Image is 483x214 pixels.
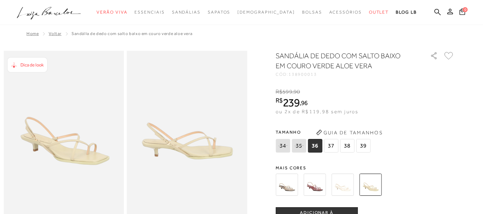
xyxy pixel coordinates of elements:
span: 37 [324,139,338,153]
img: SANDÁLIA DE DEDO COM SALTO BAIXO EM COURO VERDE ALOE VERA [359,174,381,196]
span: 35 [292,139,306,153]
span: 36 [308,139,322,153]
span: 96 [301,99,308,106]
span: Bolsas [302,10,322,15]
i: , [292,89,300,95]
img: SANDÁLIA DE DEDO COM SALTO BAIXO EM COURO OFF WHITE [331,174,354,196]
span: 599 [282,89,292,95]
i: , [300,100,308,106]
span: Outlet [369,10,389,15]
span: Dica de look [20,62,44,68]
span: Acessórios [329,10,362,15]
span: Mais cores [276,166,454,170]
button: Guia de Tamanhos [314,127,385,138]
span: Essenciais [134,10,164,15]
span: 34 [276,139,290,153]
span: BLOG LB [396,10,417,15]
a: noSubCategoriesText [237,6,295,19]
span: 38 [340,139,354,153]
span: Sapatos [208,10,230,15]
a: Home [26,31,39,36]
a: categoryNavScreenReaderText [302,6,322,19]
a: BLOG LB [396,6,417,19]
a: categoryNavScreenReaderText [97,6,127,19]
img: SANDÁLIA DE DEDO COM SALTO BAIXO EM COURO MARSALA [304,174,326,196]
span: 239 [283,96,300,109]
span: 90 [294,89,300,95]
a: categoryNavScreenReaderText [172,6,201,19]
a: categoryNavScreenReaderText [134,6,164,19]
span: 138900013 [289,72,317,77]
span: 39 [356,139,370,153]
h1: SANDÁLIA DE DEDO COM SALTO BAIXO EM COURO VERDE ALOE VERA [276,51,410,71]
span: SANDÁLIA DE DEDO COM SALTO BAIXO EM COURO VERDE ALOE VERA [72,31,192,36]
span: [DEMOGRAPHIC_DATA] [237,10,295,15]
a: categoryNavScreenReaderText [208,6,230,19]
i: R$ [276,89,282,95]
span: 0 [463,7,468,12]
span: ou 2x de R$119,98 sem juros [276,109,358,114]
span: Sandálias [172,10,201,15]
div: CÓD: [276,72,419,76]
a: categoryNavScreenReaderText [329,6,362,19]
a: categoryNavScreenReaderText [369,6,389,19]
span: Verão Viva [97,10,127,15]
a: Voltar [49,31,61,36]
i: R$ [276,97,283,104]
img: SANDÁLIA DE DEDO COM SALTO BAIXO EM COBRA BEGE [276,174,298,196]
button: 0 [457,8,467,18]
span: Tamanho [276,127,372,138]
